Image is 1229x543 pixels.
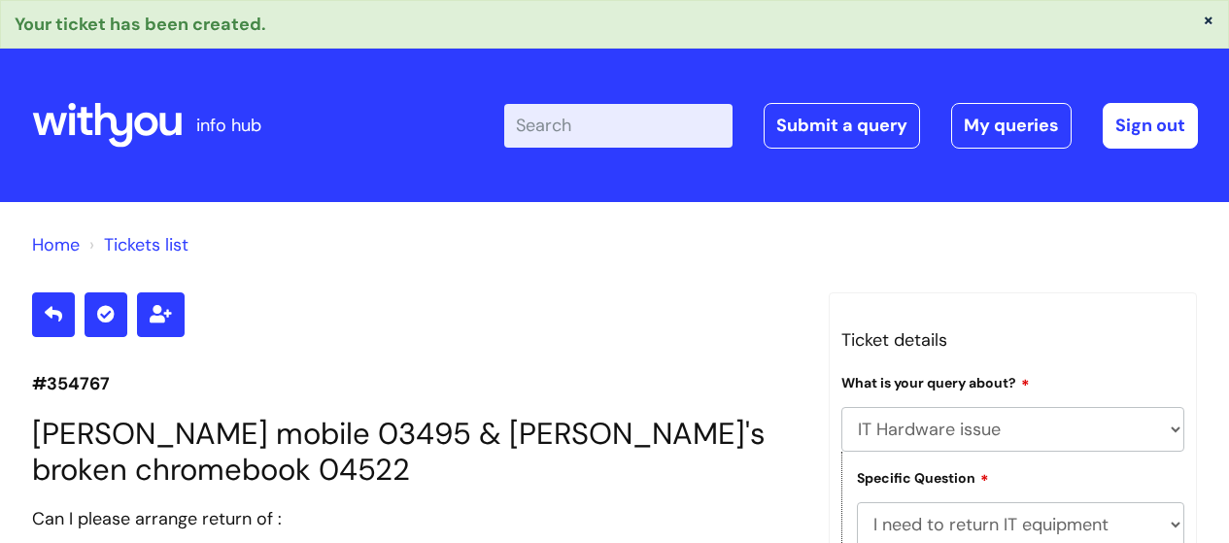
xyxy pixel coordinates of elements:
p: #354767 [32,368,800,399]
a: Sign out [1103,103,1198,148]
h1: [PERSON_NAME] mobile 03495 & [PERSON_NAME]'s broken chromebook 04522 [32,416,800,488]
label: What is your query about? [841,372,1030,391]
a: My queries [951,103,1072,148]
li: Tickets list [85,229,188,260]
input: Search [504,104,733,147]
a: Submit a query [764,103,920,148]
a: Home [32,233,80,256]
button: × [1203,11,1214,28]
p: info hub [196,110,261,141]
li: Solution home [32,229,80,260]
div: Can I please arrange return of : [32,503,800,534]
h3: Ticket details [841,324,1185,356]
div: | - [504,103,1198,148]
a: Tickets list [104,233,188,256]
label: Specific Question [857,467,989,487]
